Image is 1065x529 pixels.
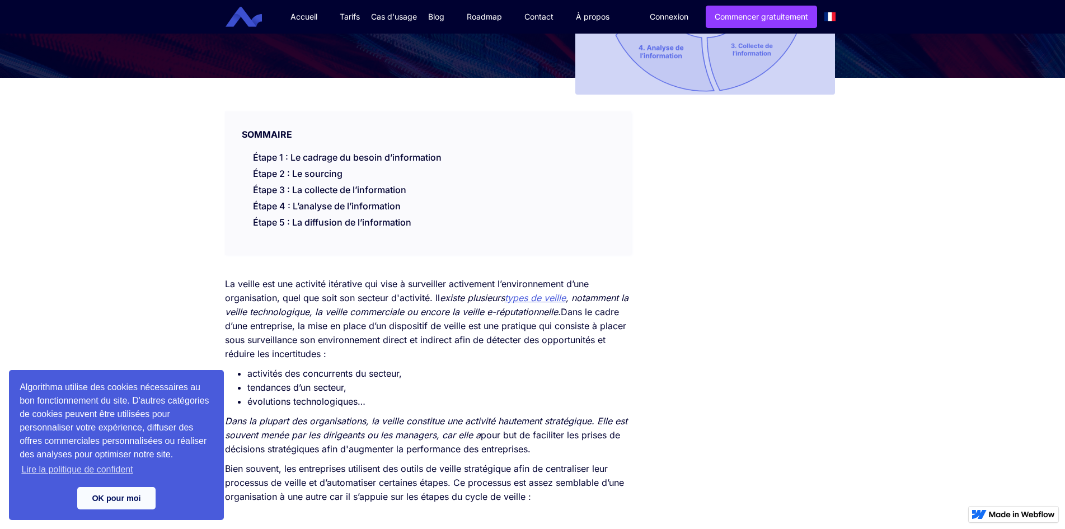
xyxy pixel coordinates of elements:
a: Étape 4 : L’analyse de l’information [253,200,401,212]
li: tendances d’un secteur, [247,381,632,395]
p: pour but de faciliter les prises de décisions stratégiques afin d'augmenter la performance des en... [225,414,632,456]
p: ‍ [225,509,632,523]
a: learn more about cookies [20,461,135,478]
a: dismiss cookie message [77,487,156,509]
div: cookieconsent [9,370,224,520]
em: Dans la plupart des organisations, la veille constitue une activité hautement stratégique. Elle e... [225,415,627,441]
div: Cas d'usage [371,11,417,22]
p: Bien souvent, les entreprises utilisent des outils de veille stratégique afin de centraliser leur... [225,462,632,504]
a: Étape 5 : La diffusion de l’information [253,217,411,228]
em: existe plusieurs [440,292,505,303]
a: types de veille [505,292,566,303]
a: Connexion [641,6,697,27]
a: Étape 3 : La collecte de l’information [253,184,406,195]
a: Étape 2 : Le sourcing [253,168,343,179]
a: home [234,7,270,27]
li: activités des concurrents du secteur, [247,367,632,381]
p: La veille est une activité itérative qui vise à surveiller activement l’environnement d’une organ... [225,277,632,361]
a: Étape 1 : Le cadrage du besoin d’information [253,152,442,163]
span: Algorithma utilise des cookies nécessaires au bon fonctionnement du site. D'autres catégories de ... [20,381,213,478]
a: Commencer gratuitement [706,6,817,28]
img: Made in Webflow [989,511,1055,518]
em: , notamment la veille technologique, la veille commerciale ou encore la veille e-réputationnelle. [225,292,628,317]
div: SOMMAIRE [225,111,632,141]
li: évolutions technologiques… [247,395,632,409]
